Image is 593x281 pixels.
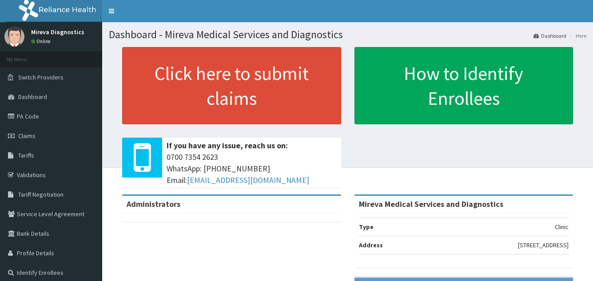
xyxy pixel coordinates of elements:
[359,241,383,249] b: Address
[109,29,586,40] h1: Dashboard - Mireva Medical Services and Diagnostics
[31,38,52,44] a: Online
[354,47,573,124] a: How to Identify Enrollees
[127,199,180,209] b: Administrators
[359,223,374,231] b: Type
[122,47,341,124] a: Click here to submit claims
[18,190,64,198] span: Tariff Negotiation
[567,32,586,40] li: Here
[167,151,337,186] span: 0700 7354 2623 WhatsApp: [PHONE_NUMBER] Email:
[18,93,47,101] span: Dashboard
[18,132,36,140] span: Claims
[18,73,64,81] span: Switch Providers
[533,32,566,40] a: Dashboard
[555,222,569,231] p: Clinic
[18,151,34,159] span: Tariffs
[518,241,569,249] p: [STREET_ADDRESS]
[167,140,288,150] b: If you have any issue, reach us on:
[187,175,309,185] a: [EMAIL_ADDRESS][DOMAIN_NAME]
[31,29,84,35] p: Mireva Diagnostics
[359,199,503,209] strong: Mireva Medical Services and Diagnostics
[4,27,24,47] img: User Image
